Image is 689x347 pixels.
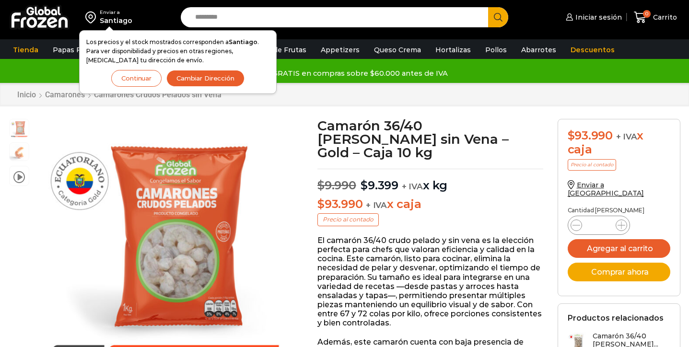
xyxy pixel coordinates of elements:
[317,197,325,211] span: $
[651,12,677,22] span: Carrito
[85,9,100,25] img: address-field-icon.svg
[631,6,679,29] a: 0 Carrito
[317,197,362,211] bdi: 93.990
[317,213,379,226] p: Precio al contado
[568,263,670,281] button: Comprar ahora
[568,128,613,142] bdi: 93.990
[568,129,670,157] div: x caja
[17,90,36,99] a: Inicio
[568,159,616,171] p: Precio al contado
[100,16,132,25] div: Santiago
[246,41,311,59] a: Pulpa de Frutas
[566,41,619,59] a: Descuentos
[616,132,637,141] span: + IVA
[100,9,132,16] div: Enviar a
[568,128,575,142] span: $
[568,239,670,258] button: Agregar al carrito
[317,236,543,328] p: El camarón 36/40 crudo pelado y sin vena es la elección perfecta para chefs que valoran eficienci...
[317,119,543,159] h1: Camarón 36/40 [PERSON_NAME] sin Vena – Gold – Caja 10 kg
[48,41,101,59] a: Papas Fritas
[568,313,664,323] h2: Productos relacionados
[563,8,622,27] a: Iniciar sesión
[166,70,245,87] button: Cambiar Dirección
[402,182,423,191] span: + IVA
[431,41,476,59] a: Hortalizas
[361,178,368,192] span: $
[369,41,426,59] a: Queso Crema
[317,178,325,192] span: $
[317,169,543,193] p: x kg
[17,90,222,99] nav: Breadcrumb
[366,200,387,210] span: + IVA
[8,41,43,59] a: Tienda
[568,181,644,197] a: Enviar a [GEOGRAPHIC_DATA]
[317,197,543,211] p: x caja
[93,90,222,99] a: Camarones Crudos Pelados sin Vena
[45,90,85,99] a: Camarones
[10,119,29,139] span: PM04004041
[568,207,670,214] p: Cantidad [PERSON_NAME]
[643,10,651,18] span: 0
[111,70,162,87] button: Continuar
[316,41,364,59] a: Appetizers
[10,143,29,162] span: camaron-sin-cascara
[229,38,257,46] strong: Santiago
[480,41,512,59] a: Pollos
[516,41,561,59] a: Abarrotes
[488,7,508,27] button: Search button
[317,178,356,192] bdi: 9.990
[361,178,398,192] bdi: 9.399
[590,219,608,232] input: Product quantity
[573,12,622,22] span: Iniciar sesión
[86,37,269,65] p: Los precios y el stock mostrados corresponden a . Para ver disponibilidad y precios en otras regi...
